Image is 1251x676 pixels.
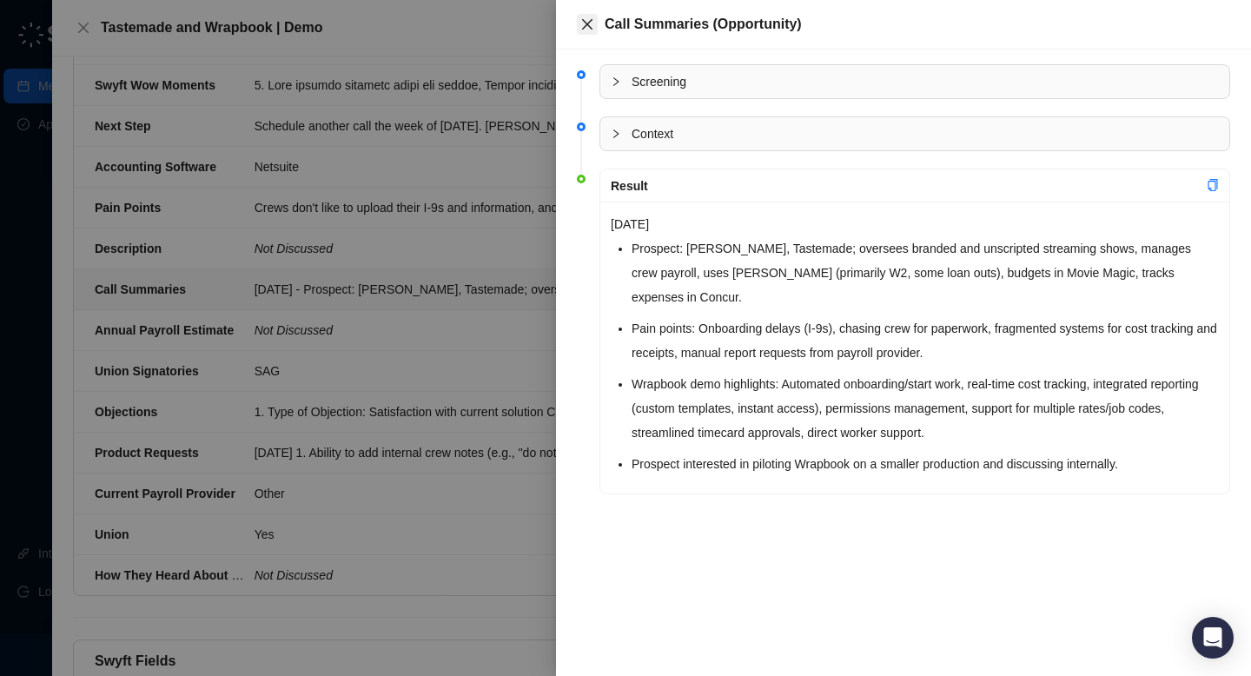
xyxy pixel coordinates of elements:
span: close [580,17,594,31]
li: Wrapbook demo highlights: Automated onboarding/start work, real-time cost tracking, integrated re... [632,372,1219,445]
p: [DATE] [611,212,1219,236]
span: collapsed [611,129,621,139]
div: Call Summaries (Opportunity) [605,14,1230,35]
div: Screening [600,65,1229,98]
li: Pain points: Onboarding delays (I-9s), chasing crew for paperwork, fragmented systems for cost tr... [632,316,1219,365]
span: Context [632,124,1219,143]
button: Close [577,14,598,35]
li: Prospect: [PERSON_NAME], Tastemade; oversees branded and unscripted streaming shows, manages crew... [632,236,1219,309]
span: collapsed [611,76,621,87]
span: Screening [632,72,1219,91]
span: copy [1207,179,1219,191]
div: Result [611,176,1207,196]
div: Context [600,117,1229,150]
li: Prospect interested in piloting Wrapbook on a smaller production and discussing internally. [632,452,1219,476]
div: Open Intercom Messenger [1192,617,1234,659]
